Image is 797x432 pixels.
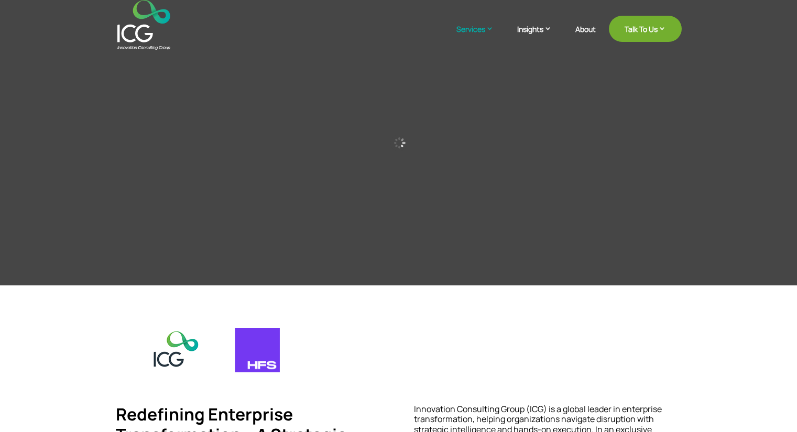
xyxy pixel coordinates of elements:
[609,16,682,42] a: Talk To Us
[575,25,596,50] a: About
[149,328,204,374] img: icg-logo
[517,24,562,50] a: Insights
[456,24,504,50] a: Services
[235,328,280,372] img: HFS_Primary_Logo 1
